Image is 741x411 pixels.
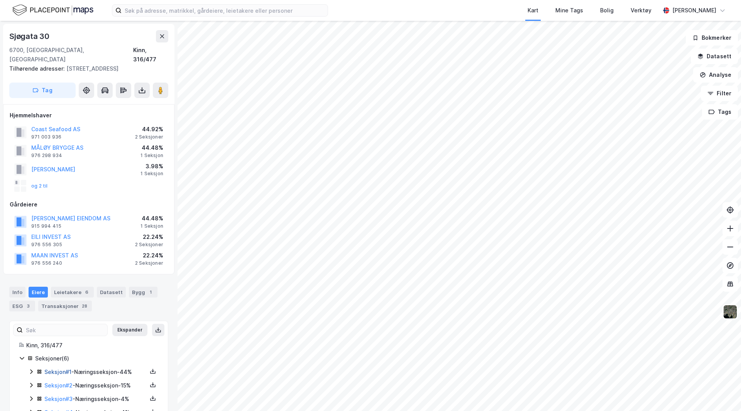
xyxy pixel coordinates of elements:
div: 22.24% [135,232,163,242]
a: Seksjon#3 [44,396,73,402]
div: 3.98% [140,162,163,171]
div: - Næringsseksjon - 4% [44,394,147,404]
div: 2 Seksjoner [135,134,163,140]
button: Datasett [691,49,738,64]
button: Tags [702,104,738,120]
div: Eiere [29,287,48,298]
input: Søk på adresse, matrikkel, gårdeiere, leietakere eller personer [122,5,328,16]
div: 44.48% [140,143,163,152]
div: 3 [24,302,32,310]
div: Bolig [600,6,614,15]
div: Sjøgata 30 [9,30,51,42]
div: 971 003 936 [31,134,61,140]
div: [STREET_ADDRESS] [9,64,162,73]
img: logo.f888ab2527a4732fd821a326f86c7f29.svg [12,3,93,17]
div: Datasett [97,287,126,298]
div: Verktøy [631,6,651,15]
div: Kinn, 316/477 [133,46,168,64]
div: 2 Seksjoner [135,242,163,248]
iframe: Chat Widget [702,374,741,411]
button: Tag [9,83,76,98]
div: 1 Seksjon [140,152,163,159]
div: Kart [528,6,538,15]
div: 976 298 934 [31,152,62,159]
div: 976 556 305 [31,242,62,248]
div: - Næringsseksjon - 15% [44,381,147,390]
div: - Næringsseksjon - 44% [44,367,147,377]
div: 28 [80,302,89,310]
div: Kinn, 316/477 [26,341,159,350]
button: Filter [701,86,738,101]
a: Seksjon#1 [44,369,71,375]
div: ESG [9,301,35,311]
div: 915 994 415 [31,223,61,229]
div: 2 Seksjoner [135,260,163,266]
div: Gårdeiere [10,200,168,209]
button: Bokmerker [686,30,738,46]
div: 44.92% [135,125,163,134]
div: Leietakere [51,287,94,298]
div: Transaksjoner [38,301,92,311]
div: Mine Tags [555,6,583,15]
a: Seksjon#2 [44,382,73,389]
div: 44.48% [140,214,163,223]
button: Analyse [693,67,738,83]
div: Info [9,287,25,298]
img: 9k= [723,304,738,319]
div: 1 Seksjon [140,171,163,177]
input: Søk [23,324,107,336]
button: Ekspander [112,324,147,336]
div: 6700, [GEOGRAPHIC_DATA], [GEOGRAPHIC_DATA] [9,46,133,64]
div: Hjemmelshaver [10,111,168,120]
div: 1 [147,288,154,296]
div: Bygg [129,287,157,298]
div: Seksjoner ( 6 ) [35,354,159,363]
span: Tilhørende adresser: [9,65,66,72]
div: 1 Seksjon [140,223,163,229]
div: 22.24% [135,251,163,260]
div: 6 [83,288,91,296]
div: [PERSON_NAME] [672,6,716,15]
div: Kontrollprogram for chat [702,374,741,411]
div: 976 556 240 [31,260,62,266]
